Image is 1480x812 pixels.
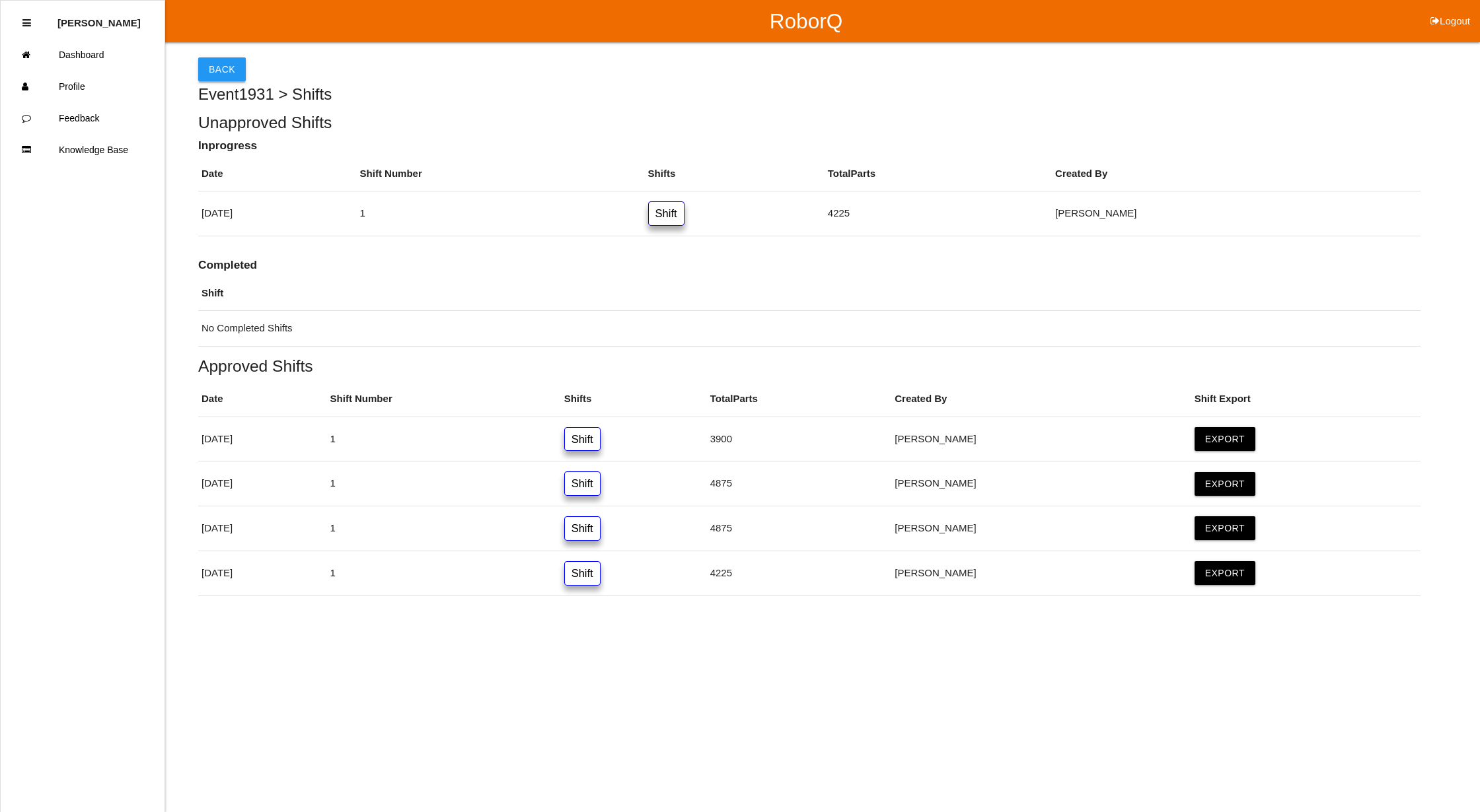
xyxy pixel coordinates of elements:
th: Shift Number [357,156,645,191]
th: Shift [198,276,1421,311]
td: 3900 [707,417,892,461]
td: [PERSON_NAME] [891,417,1191,461]
th: Created By [891,382,1191,417]
td: [DATE] [198,191,357,236]
td: [PERSON_NAME] [891,506,1191,551]
th: Date [198,382,327,417]
td: [DATE] [198,461,327,506]
td: [DATE] [198,506,327,551]
td: 1 [327,506,561,551]
td: 4225 [707,551,892,595]
td: 1 [327,551,561,595]
td: 1 [327,461,561,506]
th: Date [198,156,357,191]
button: Export [1195,516,1255,540]
button: Back [198,57,246,81]
th: Total Parts [707,382,892,417]
td: [DATE] [198,551,327,595]
th: Shifts [561,382,707,417]
th: Created By [1052,156,1421,191]
td: 1 [357,191,645,236]
b: Inprogress [198,139,257,152]
a: Shift [564,471,601,496]
button: Export [1195,561,1255,585]
td: 4875 [707,461,892,506]
td: 4225 [825,191,1052,236]
a: Knowledge Base [1,134,165,166]
a: Shift [564,516,601,541]
button: Export [1195,472,1255,496]
td: No Completed Shifts [198,311,1421,347]
th: Shifts [645,156,825,191]
a: Shift [564,561,601,586]
p: Diana Harris [57,7,141,28]
td: [PERSON_NAME] [891,551,1191,595]
td: [PERSON_NAME] [891,461,1191,506]
th: Shift Export [1191,382,1421,417]
td: 4875 [707,506,892,551]
td: 1 [327,417,561,461]
b: Completed [198,258,257,271]
th: Shift Number [327,382,561,417]
th: Total Parts [825,156,1052,191]
a: Dashboard [1,39,165,71]
h4: Event 1931 > Shifts [198,86,1421,103]
td: [DATE] [198,417,327,461]
button: Export [1195,427,1255,451]
a: Shift [564,427,601,452]
td: [PERSON_NAME] [1052,191,1421,236]
a: Shift [648,201,684,226]
a: Feedback [1,102,165,134]
div: Close [22,7,31,39]
h5: Approved Shifts [198,357,1421,375]
a: Profile [1,71,165,102]
h5: Unapproved Shifts [198,114,1421,131]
